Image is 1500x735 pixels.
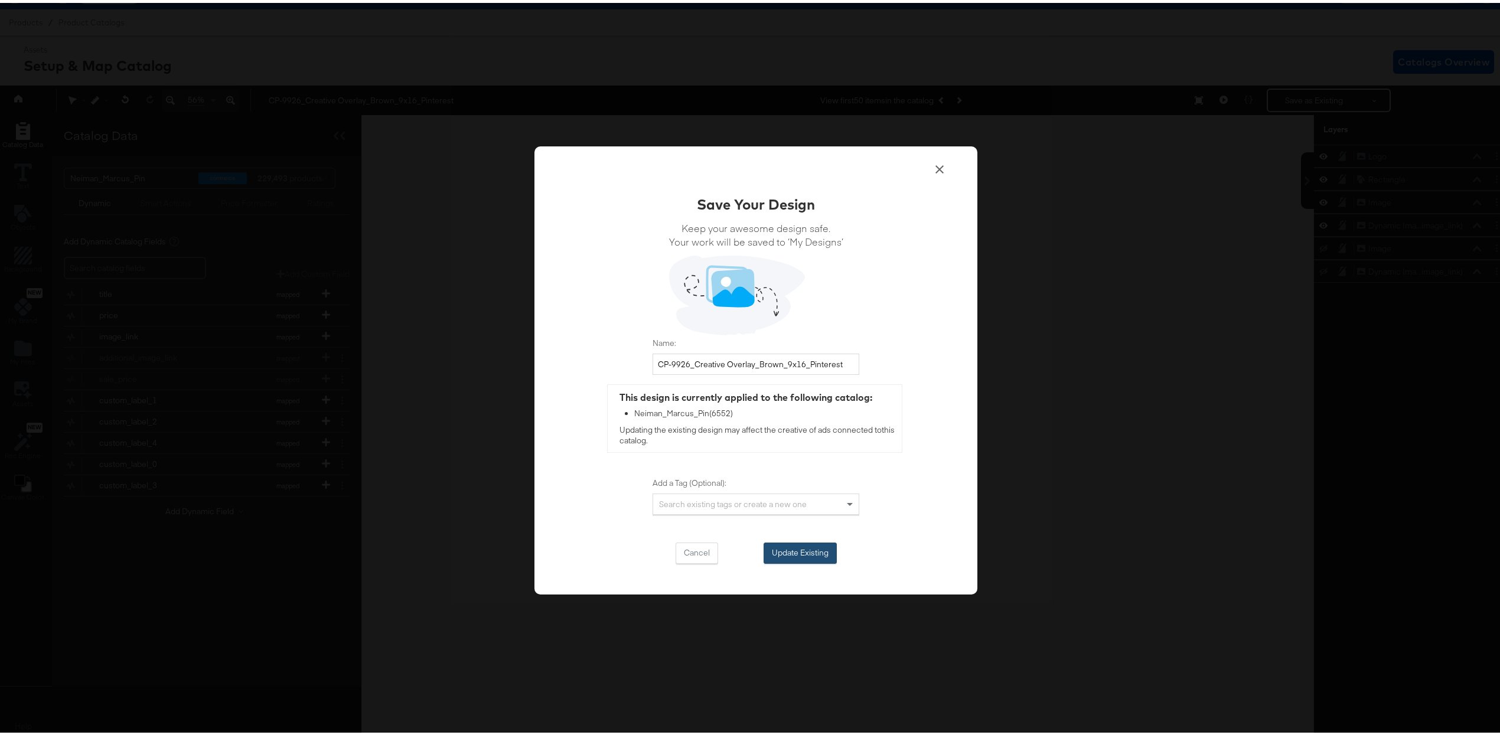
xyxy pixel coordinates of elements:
div: Save Your Design [697,191,815,211]
label: Name: [653,335,859,346]
div: This design is currently applied to the following catalog: [619,388,896,401]
span: Your work will be saved to ‘My Designs’ [669,232,843,246]
span: Keep your awesome design safe. [669,218,843,232]
label: Add a Tag (Optional): [653,475,859,486]
div: Neiman_Marcus_Pin ( 6552 ) [634,406,896,417]
button: Cancel [676,540,718,561]
button: Update Existing [764,540,837,561]
div: Search existing tags or create a new one [653,491,859,511]
div: Updating the existing design may affect the creative of ads connected to this catalog . [608,382,902,449]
